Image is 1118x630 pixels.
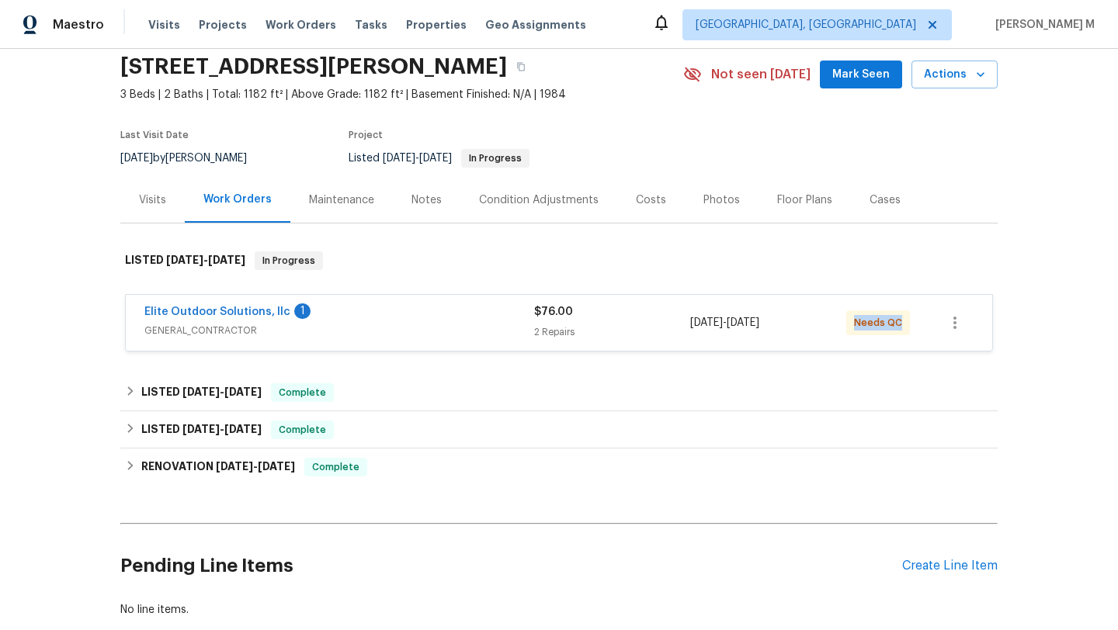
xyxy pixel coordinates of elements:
div: Costs [636,192,666,208]
div: RENOVATION [DATE]-[DATE]Complete [120,448,998,486]
span: [DATE] [208,254,245,265]
div: Visits [139,192,166,208]
span: Mark Seen [832,65,890,85]
h2: [STREET_ADDRESS][PERSON_NAME] [120,59,507,74]
span: [DATE] [419,153,452,164]
span: - [182,424,262,434]
h6: LISTED [141,421,262,439]
span: [DATE] [224,386,262,397]
span: [GEOGRAPHIC_DATA], [GEOGRAPHIC_DATA] [696,17,916,33]
span: Projects [199,17,247,33]
span: Visits [148,17,180,33]
div: by [PERSON_NAME] [120,149,266,168]
div: No line items. [120,602,998,618]
span: In Progress [463,154,528,163]
div: Notes [411,192,442,208]
span: Last Visit Date [120,130,189,140]
div: LISTED [DATE]-[DATE]Complete [120,411,998,448]
a: Elite Outdoor Solutions, llc [144,306,290,317]
div: Create Line Item [902,559,998,573]
span: $76.00 [534,306,573,317]
span: - [690,315,759,331]
h6: LISTED [125,251,245,270]
div: 1 [294,303,311,319]
div: LISTED [DATE]-[DATE]In Progress [120,236,998,286]
div: Floor Plans [777,192,832,208]
span: Maestro [53,17,104,33]
span: Not seen [DATE] [711,67,811,82]
button: Mark Seen [820,61,902,89]
span: Listed [349,153,529,164]
span: [DATE] [727,317,759,328]
h2: Pending Line Items [120,530,902,602]
span: [DATE] [216,461,253,472]
span: Tasks [355,19,387,30]
h6: LISTED [141,383,262,402]
span: [DATE] [120,153,153,164]
span: Complete [273,385,332,400]
div: Work Orders [203,192,272,207]
h6: RENOVATION [141,458,295,476]
span: [DATE] [182,386,220,397]
span: - [166,254,245,265]
div: Condition Adjustments [479,192,599,208]
span: 3 Beds | 2 Baths | Total: 1182 ft² | Above Grade: 1182 ft² | Basement Finished: N/A | 1984 [120,87,683,102]
span: [DATE] [690,317,723,328]
span: [DATE] [166,254,203,265]
div: Maintenance [309,192,374,208]
span: - [383,153,452,164]
span: Complete [273,422,332,438]
span: Properties [406,17,467,33]
span: GENERAL_CONTRACTOR [144,323,534,338]
span: [DATE] [224,424,262,434]
span: Geo Assignments [485,17,586,33]
span: In Progress [256,253,321,268]
span: [PERSON_NAME] M [989,17,1095,33]
span: Needs QC [854,315,908,331]
div: Cases [870,192,901,208]
span: [DATE] [383,153,415,164]
div: Photos [703,192,740,208]
span: Complete [306,459,366,475]
span: [DATE] [182,424,220,434]
span: Actions [924,65,985,85]
span: - [182,386,262,397]
button: Actions [911,61,998,89]
div: 2 Repairs [534,324,690,340]
span: - [216,461,295,472]
div: LISTED [DATE]-[DATE]Complete [120,374,998,411]
span: [DATE] [258,461,295,472]
span: Work Orders [266,17,336,33]
span: Project [349,130,383,140]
